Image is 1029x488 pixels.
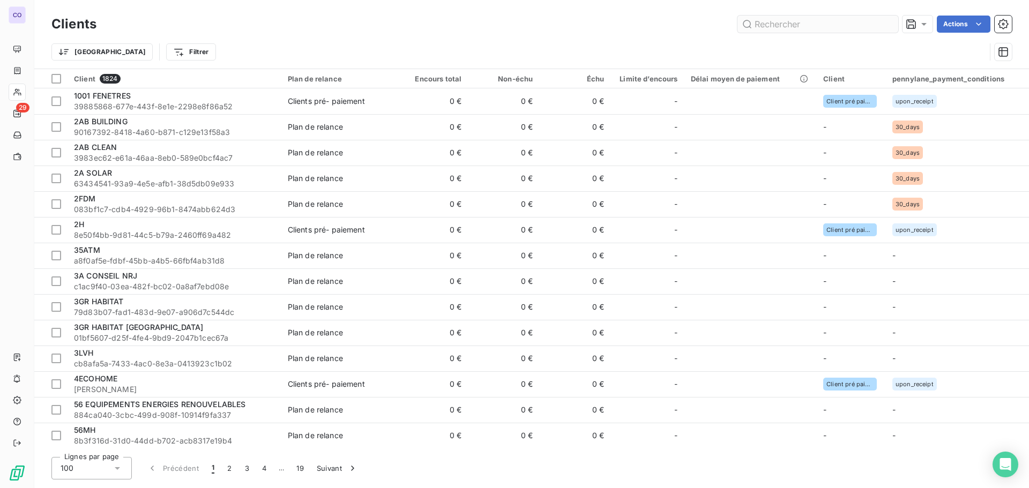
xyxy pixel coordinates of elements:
span: - [823,328,826,337]
button: 3 [238,457,256,479]
span: - [823,354,826,363]
span: c1ac9f40-03ea-482f-bc02-0a8af7ebd08e [74,281,275,292]
td: 0 € [539,114,610,140]
span: 79d83b07-fad1-483d-9e07-a906d7c544dc [74,307,275,318]
div: Non-échu [474,74,533,83]
span: … [273,460,290,477]
td: 0 € [539,397,610,423]
span: 8b3f316d-31d0-44dd-b702-acb8317e19b4 [74,436,275,446]
div: Plan de relance [288,147,343,158]
td: 0 € [397,346,468,371]
span: Client pré paiement [826,227,874,233]
span: upon_receipt [896,381,934,387]
div: Plan de relance [288,74,391,83]
span: a8f0af5e-fdbf-45bb-a4b5-66fbf4ab31d8 [74,256,275,266]
span: - [674,173,677,184]
h3: Clients [51,14,96,34]
span: - [823,276,826,286]
span: 30_days [896,124,920,130]
span: - [892,328,896,337]
span: - [892,431,896,440]
span: 2H [74,220,84,229]
span: - [674,199,677,209]
span: - [892,251,896,260]
div: Clients pré- paiement [288,96,365,107]
td: 0 € [397,423,468,448]
td: 0 € [539,371,610,397]
div: Plan de relance [288,122,343,132]
td: 0 € [468,191,539,217]
div: Clients pré- paiement [288,379,365,389]
td: 0 € [468,371,539,397]
td: 0 € [539,346,610,371]
td: 0 € [468,243,539,268]
span: 083bf1c7-cdb4-4929-96b1-8474abb624d3 [74,204,275,215]
span: - [892,354,896,363]
span: 100 [61,463,73,474]
span: Client pré paiement [826,381,874,387]
span: 3GR HABITAT [GEOGRAPHIC_DATA] [74,322,203,332]
td: 0 € [397,191,468,217]
td: 0 € [397,140,468,166]
div: Plan de relance [288,430,343,441]
button: [GEOGRAPHIC_DATA] [51,43,153,61]
div: CO [9,6,26,24]
span: 1824 [100,74,121,84]
span: - [674,250,677,261]
td: 0 € [539,217,610,243]
span: - [674,327,677,338]
td: 0 € [539,191,610,217]
div: Plan de relance [288,276,343,287]
span: - [892,405,896,414]
span: - [892,302,896,311]
div: pennylane_payment_conditions [892,74,1023,83]
div: Plan de relance [288,250,343,261]
span: 30_days [896,201,920,207]
div: Plan de relance [288,302,343,312]
td: 0 € [539,88,610,114]
td: 0 € [468,166,539,191]
span: 63434541-93a9-4e5e-afb1-38d5db09e933 [74,178,275,189]
td: 0 € [468,346,539,371]
td: 0 € [397,243,468,268]
td: 0 € [468,320,539,346]
span: 3GR HABITAT [74,297,124,306]
td: 0 € [468,294,539,320]
td: 0 € [539,140,610,166]
span: 56MH [74,425,96,434]
span: 884ca040-3cbc-499d-908f-10914f9fa337 [74,410,275,421]
td: 0 € [539,320,610,346]
td: 0 € [397,114,468,140]
span: 30_days [896,175,920,182]
button: Actions [937,16,990,33]
td: 0 € [468,397,539,423]
div: Échu [546,74,604,83]
button: Filtrer [166,43,215,61]
td: 0 € [539,243,610,268]
span: - [674,353,677,364]
span: 56 EQUIPEMENTS ENERGIES RENOUVELABLES [74,400,246,409]
span: - [892,276,896,286]
span: 2AB BUILDING [74,117,128,126]
td: 0 € [397,294,468,320]
td: 0 € [468,268,539,294]
button: 19 [290,457,310,479]
td: 0 € [468,423,539,448]
td: 0 € [397,371,468,397]
span: - [674,430,677,441]
span: Client [74,74,95,83]
td: 0 € [397,88,468,114]
span: - [823,174,826,183]
span: 35ATM [74,245,100,254]
span: 4ECOHOME [74,374,117,383]
td: 0 € [397,268,468,294]
span: 30_days [896,149,920,156]
input: Rechercher [737,16,898,33]
div: Délai moyen de paiement [691,74,811,83]
span: - [823,431,826,440]
span: - [674,379,677,389]
span: cb8afa5a-7433-4ac0-8e3a-0413923c1b02 [74,358,275,369]
span: - [823,122,826,131]
span: 8e50f4bb-9d81-44c5-b79a-2460ff69a482 [74,230,275,241]
td: 0 € [468,140,539,166]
